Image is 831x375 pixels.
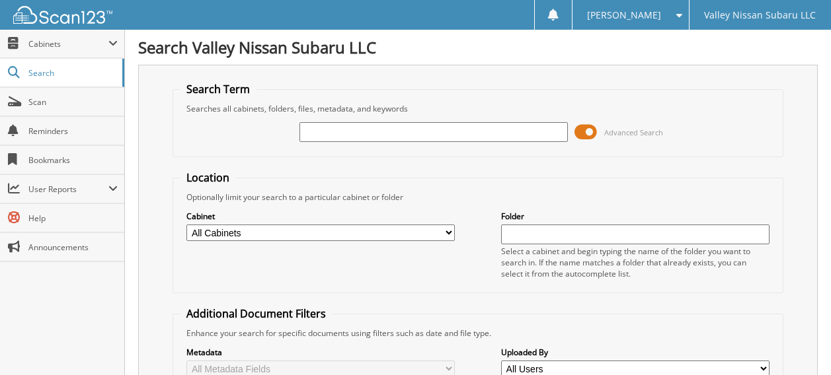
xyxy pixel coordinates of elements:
[180,327,775,339] div: Enhance your search for specific documents using filters such as date and file type.
[28,67,116,79] span: Search
[180,191,775,203] div: Optionally limit your search to a particular cabinet or folder
[704,11,816,19] span: Valley Nissan Subaru LLC
[13,6,112,24] img: scan123-logo-white.svg
[186,211,455,222] label: Cabinet
[28,96,118,108] span: Scan
[28,38,108,50] span: Cabinets
[186,347,455,358] label: Metadata
[180,103,775,114] div: Searches all cabinets, folders, files, metadata, and keywords
[180,82,257,96] legend: Search Term
[604,127,663,137] span: Advanced Search
[180,170,236,185] legend: Location
[28,184,108,195] span: User Reports
[587,11,661,19] span: [PERSON_NAME]
[28,154,118,166] span: Bookmarks
[501,211,770,222] label: Folder
[28,213,118,224] span: Help
[180,306,333,321] legend: Additional Document Filters
[138,36,818,58] h1: Search Valley Nissan Subaru LLC
[501,246,770,279] div: Select a cabinet and begin typing the name of the folder you want to search in. If the name match...
[501,347,770,358] label: Uploaded By
[28,125,118,137] span: Reminders
[28,242,118,253] span: Announcements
